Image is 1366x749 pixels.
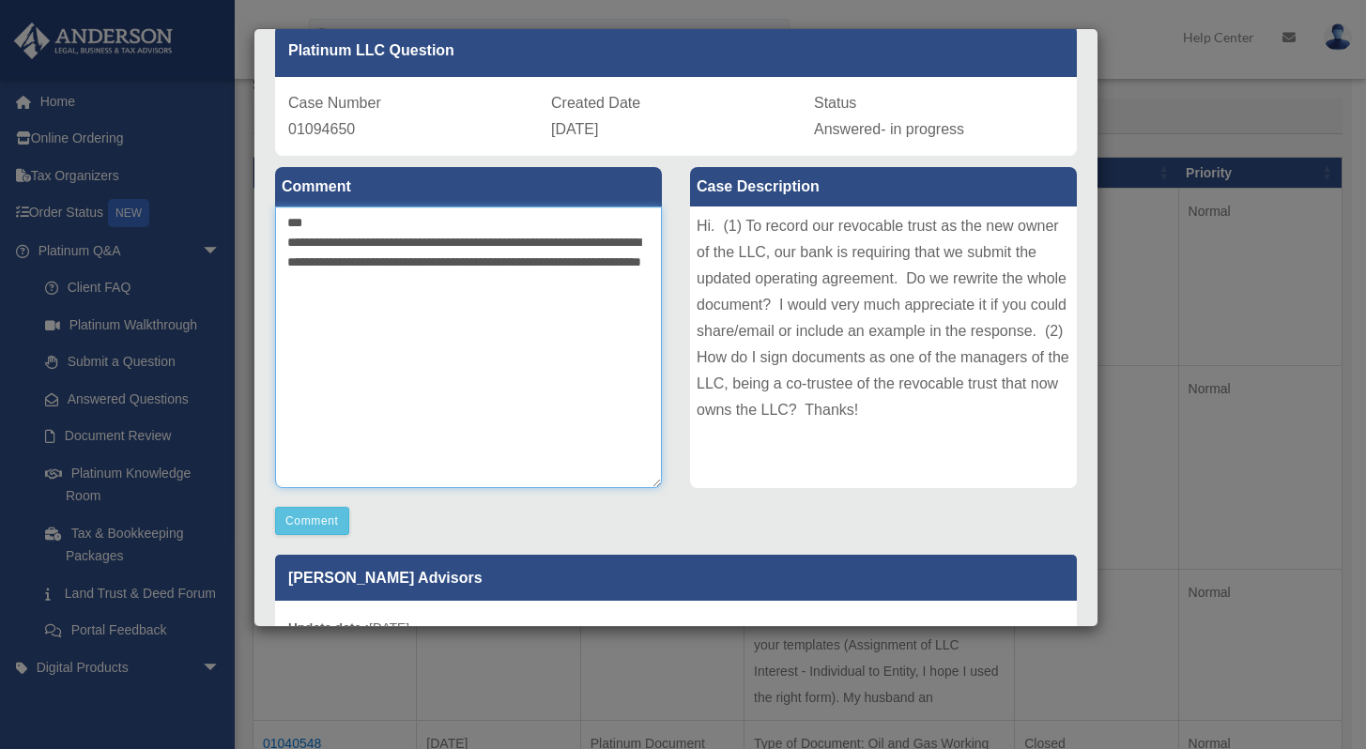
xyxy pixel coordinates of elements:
[288,121,355,137] span: 01094650
[275,167,662,206] label: Comment
[275,24,1077,77] div: Platinum LLC Question
[551,121,598,137] span: [DATE]
[690,206,1077,488] div: Hi. (1) To record our revocable trust as the new owner of the LLC, our bank is requiring that we ...
[275,555,1077,601] p: [PERSON_NAME] Advisors
[690,167,1077,206] label: Case Description
[814,121,964,137] span: Answered- in progress
[288,95,381,111] span: Case Number
[814,95,856,111] span: Status
[275,507,349,535] button: Comment
[288,620,369,634] b: Update date :
[288,620,409,634] small: [DATE]
[551,95,640,111] span: Created Date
